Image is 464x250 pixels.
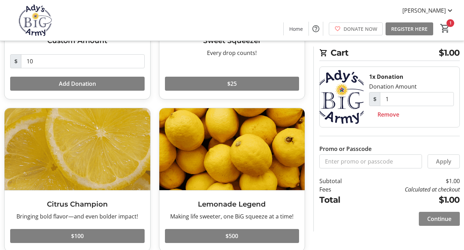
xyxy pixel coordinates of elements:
span: Apply [436,157,451,166]
button: $25 [165,77,299,91]
button: Cart [439,22,451,35]
span: Add Donation [59,79,96,88]
a: REGISTER HERE [386,22,433,35]
span: $500 [226,232,238,240]
button: Continue [419,212,460,226]
span: Remove [378,110,399,119]
label: Promo or Passcode [319,145,372,153]
img: Donation [320,67,363,127]
a: DONATE NOW [329,22,383,35]
td: Total [319,194,360,206]
div: Bringing bold flavor—and even bolder impact! [10,212,145,221]
td: $1.00 [360,194,460,206]
h3: Lemonade Legend [165,199,299,209]
span: $100 [71,232,84,240]
button: $100 [10,229,145,243]
img: Citrus Champion [5,108,150,190]
button: Remove [369,107,408,121]
span: [PERSON_NAME] [402,6,446,15]
button: Add Donation [10,77,145,91]
span: Home [289,25,303,33]
span: DONATE NOW [344,25,377,33]
button: Help [309,22,323,36]
span: Continue [427,215,451,223]
div: Every drop counts! [165,49,299,57]
td: Calculated at checkout [360,185,460,194]
span: REGISTER HERE [391,25,428,33]
img: Ady's BiG Army's Logo [4,3,67,38]
span: $1.00 [439,47,460,59]
div: Donation Amount [369,82,417,91]
a: Home [284,22,309,35]
button: $500 [165,229,299,243]
td: Subtotal [319,177,360,185]
input: Enter promo or passcode [319,154,422,168]
div: 1x Donation [369,72,403,81]
img: Lemonade Legend [159,108,305,190]
td: $1.00 [360,177,460,185]
span: $ [369,92,380,106]
div: Making life sweeter, one BiG squeeze at a time! [165,212,299,221]
span: $ [10,54,21,68]
span: $25 [227,79,237,88]
button: [PERSON_NAME] [397,5,460,16]
h2: Cart [319,47,460,61]
button: Apply [428,154,460,168]
td: Fees [319,185,360,194]
input: Donation Amount [21,54,145,68]
h3: Citrus Champion [10,199,145,209]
